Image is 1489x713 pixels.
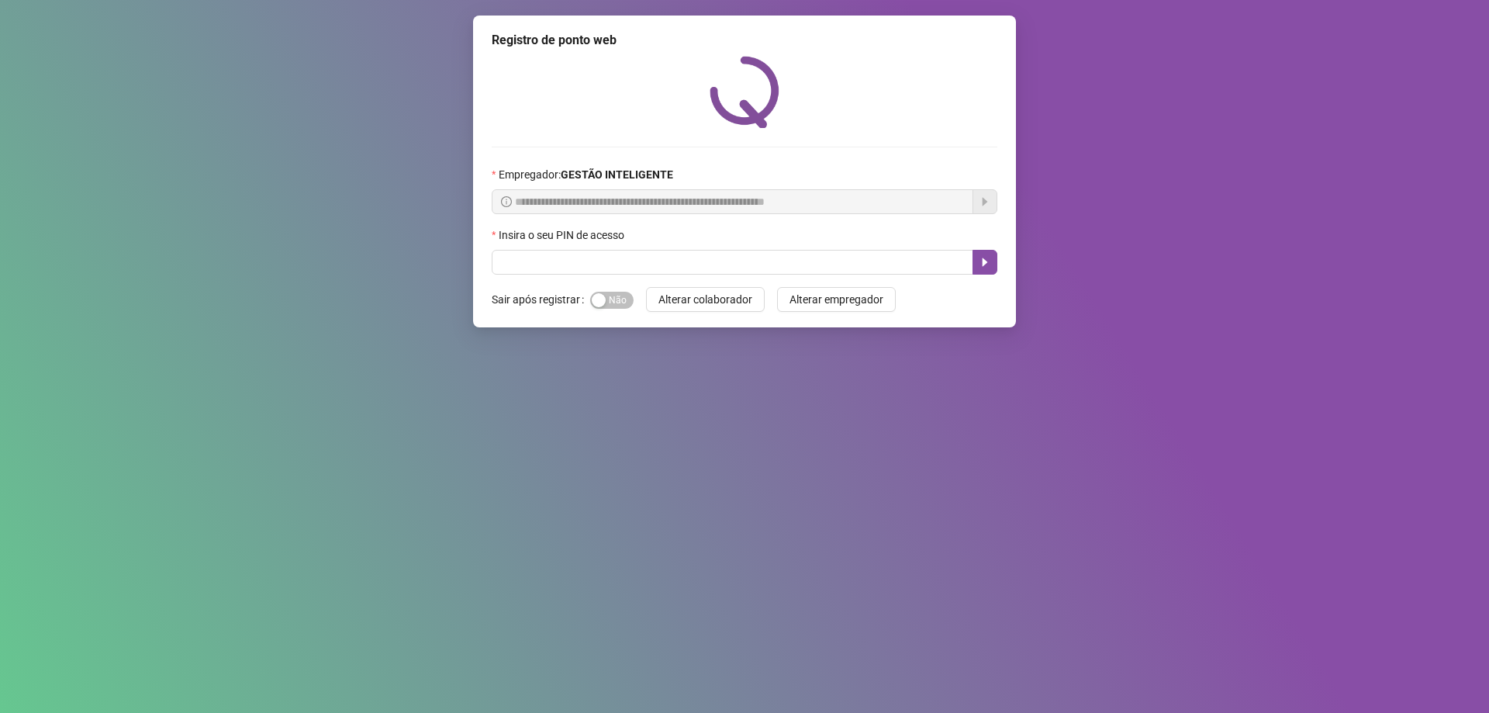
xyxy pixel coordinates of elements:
span: Alterar colaborador [658,291,752,308]
button: Alterar empregador [777,287,896,312]
div: Registro de ponto web [492,31,997,50]
span: info-circle [501,196,512,207]
span: Alterar empregador [789,291,883,308]
label: Sair após registrar [492,287,590,312]
span: Empregador : [499,166,673,183]
button: Alterar colaborador [646,287,765,312]
img: QRPoint [710,56,779,128]
label: Insira o seu PIN de acesso [492,227,634,244]
span: caret-right [979,256,991,268]
strong: GESTÃO INTELIGENTE [561,168,673,181]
